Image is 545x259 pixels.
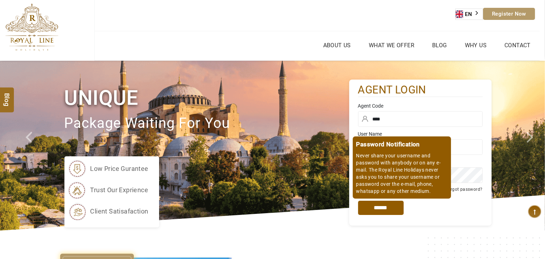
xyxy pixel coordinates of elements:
[445,187,482,192] a: Forgot password?
[68,203,148,220] li: client satisafaction
[68,160,148,178] li: low price gurantee
[455,9,483,20] div: Language
[321,40,353,50] a: About Us
[5,3,58,51] img: The Royal Line Holidays
[483,8,535,20] a: Register Now
[64,85,349,111] h1: Unique
[503,40,533,50] a: Contact
[455,9,483,20] aside: Language selected: English
[358,102,483,109] label: Agent Code
[456,9,483,20] a: EN
[463,40,488,50] a: Why Us
[16,61,44,231] a: Check next prev
[358,158,483,166] label: Password
[430,40,449,50] a: Blog
[518,61,545,231] a: Check next image
[358,83,483,97] h2: agent login
[2,93,12,99] span: Blog
[68,181,148,199] li: trust our exprience
[367,40,416,50] a: What we Offer
[358,130,483,137] label: User Name
[366,188,393,193] label: Remember me
[64,112,349,135] p: package waiting for you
